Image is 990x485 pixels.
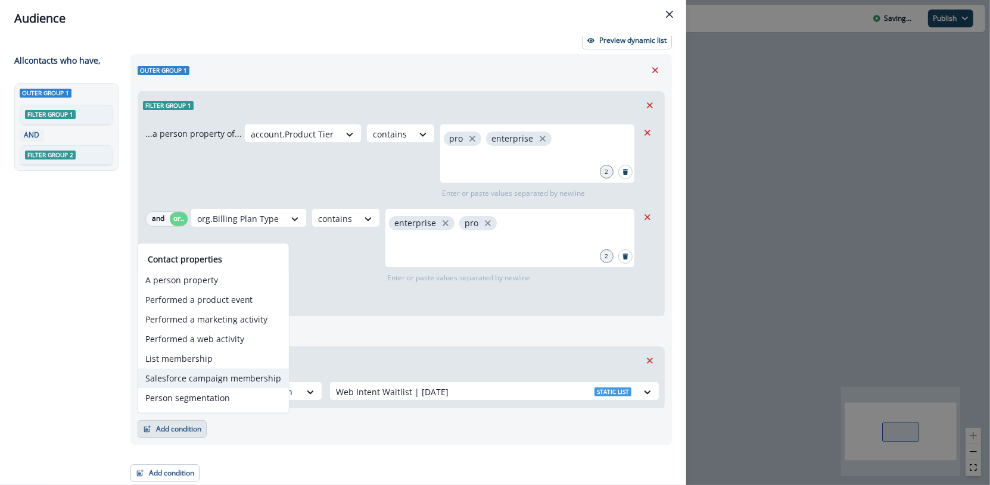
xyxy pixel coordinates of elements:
[618,165,633,179] button: Search
[385,273,533,283] p: Enter or paste values separated by newline
[638,124,657,142] button: Remove
[138,290,289,309] button: Performed a product event
[22,130,41,140] p: AND
[640,96,659,114] button: Remove
[138,329,289,349] button: Performed a web activity
[660,5,679,24] button: Close
[618,249,633,264] button: Search
[640,352,659,370] button: Remove
[466,133,478,145] button: close
[148,253,279,265] p: Contact properties
[25,151,76,159] span: Filter group 2
[146,212,170,226] button: and
[449,134,463,144] p: pro
[25,110,76,119] span: Filter group 1
[145,127,242,140] p: ...a person property of...
[440,188,587,199] p: Enter or paste values separated by newline
[491,134,533,144] p: enterprise
[170,212,188,226] button: or..
[138,368,289,388] button: Salesforce campaign membership
[130,464,200,482] button: Add condition
[14,54,101,67] p: All contact s who have,
[138,349,289,368] button: List membership
[638,208,657,226] button: Remove
[582,32,672,49] button: Preview dynamic list
[600,165,614,179] div: 2
[599,36,667,45] p: Preview dynamic list
[465,218,478,229] p: pro
[646,61,665,79] button: Remove
[600,249,614,263] div: 2
[138,420,207,438] button: Add condition
[20,89,71,98] span: Outer group 1
[138,270,289,290] button: A person property
[440,217,452,229] button: close
[537,133,549,145] button: close
[482,217,494,229] button: close
[138,66,189,75] span: Outer group 1
[143,101,194,110] span: Filter group 1
[138,388,289,408] button: Person segmentation
[394,218,436,229] p: enterprise
[138,309,289,329] button: Performed a marketing activity
[14,10,672,27] div: Audience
